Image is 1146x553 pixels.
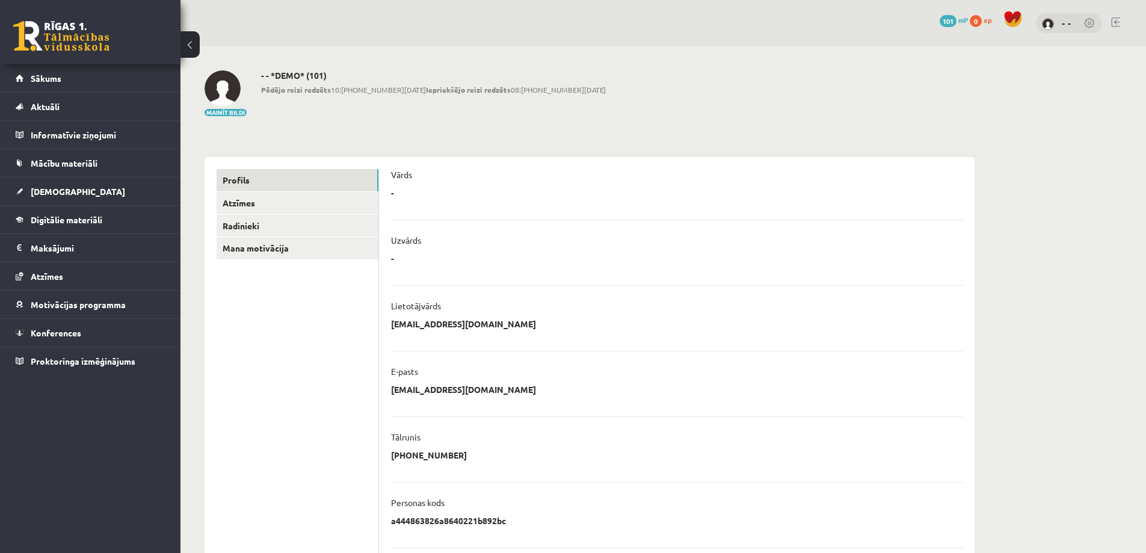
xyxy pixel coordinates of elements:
[217,192,378,214] a: Atzīmes
[16,149,165,177] a: Mācību materiāli
[31,327,81,338] span: Konferences
[391,497,445,508] p: Personas kods
[31,234,165,262] legend: Maksājumi
[970,15,982,27] span: 0
[217,169,378,191] a: Profils
[391,187,394,198] p: -
[217,215,378,237] a: Radinieki
[391,300,441,311] p: Lietotājvārds
[31,121,165,149] legend: Informatīvie ziņojumi
[391,384,536,395] p: [EMAIL_ADDRESS][DOMAIN_NAME]
[1062,17,1071,29] a: - -
[16,64,165,92] a: Sākums
[31,158,97,168] span: Mācību materiāli
[940,15,957,27] span: 101
[16,347,165,375] a: Proktoringa izmēģinājums
[16,121,165,149] a: Informatīvie ziņojumi
[16,262,165,290] a: Atzīmes
[16,234,165,262] a: Maksājumi
[16,319,165,347] a: Konferences
[16,206,165,233] a: Digitālie materiāli
[31,101,60,112] span: Aktuāli
[391,318,536,329] p: [EMAIL_ADDRESS][DOMAIN_NAME]
[31,214,102,225] span: Digitālie materiāli
[391,169,412,180] p: Vārds
[261,84,606,95] span: 10:[PHONE_NUMBER][DATE] 08:[PHONE_NUMBER][DATE]
[984,15,991,25] span: xp
[205,109,247,116] button: Mainīt bildi
[391,431,421,442] p: Tālrunis
[391,450,467,460] p: [PHONE_NUMBER]
[958,15,968,25] span: mP
[31,186,125,197] span: [DEMOGRAPHIC_DATA]
[31,73,61,84] span: Sākums
[16,93,165,120] a: Aktuāli
[391,235,421,246] p: Uzvārds
[16,291,165,318] a: Motivācijas programma
[205,70,241,107] img: - -
[261,85,331,94] b: Pēdējo reizi redzēts
[217,237,378,259] a: Mana motivācija
[261,70,606,81] h2: - - *DEMO* (101)
[426,85,511,94] b: Iepriekšējo reizi redzēts
[970,15,997,25] a: 0 xp
[16,178,165,205] a: [DEMOGRAPHIC_DATA]
[1042,18,1054,30] img: - -
[13,21,109,51] a: Rīgas 1. Tālmācības vidusskola
[31,356,135,366] span: Proktoringa izmēģinājums
[391,366,418,377] p: E-pasts
[391,515,506,526] p: a444863826a8640221b892bc
[940,15,968,25] a: 101 mP
[391,253,394,264] p: -
[31,271,63,282] span: Atzīmes
[31,299,126,310] span: Motivācijas programma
